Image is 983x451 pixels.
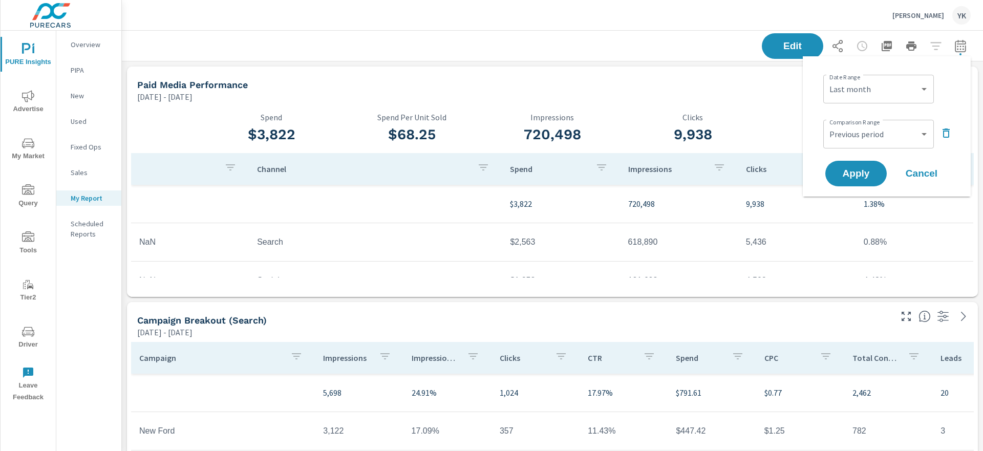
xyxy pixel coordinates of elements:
p: [DATE] - [DATE] [137,91,193,103]
p: Clicks [623,113,763,122]
div: YK [952,6,971,25]
td: $1.25 [756,418,844,444]
p: Overview [71,39,113,50]
span: Leave Feedback [4,367,53,403]
p: Spend [201,113,341,122]
td: 357 [491,418,580,444]
div: My Report [56,190,121,206]
p: Impressions [323,353,370,363]
td: 101,608 [620,268,738,293]
td: $447.42 [668,418,756,444]
p: [PERSON_NAME] [892,11,944,20]
button: Edit [762,33,823,59]
button: Select Date Range [950,36,971,56]
td: NaN [131,268,249,293]
span: Driver [4,326,53,351]
p: Impressions [628,164,705,174]
button: "Export Report to PDF" [877,36,897,56]
p: Spend Per Unit Sold [341,113,482,122]
p: Clicks [500,353,547,363]
a: See more details in report [955,308,972,325]
button: Apply [825,161,887,186]
p: 1.38% [864,198,965,210]
span: PURE Insights [4,43,53,68]
p: 5,698 [323,386,395,399]
h5: Campaign Breakout (Search) [137,315,267,326]
td: 4,502 [738,268,856,293]
h3: $68.25 [341,126,482,143]
p: 1,024 [500,386,571,399]
p: $3,822 [510,198,611,210]
p: 9,938 [746,198,847,210]
td: $1,258 [502,268,619,293]
span: Tier2 [4,278,53,304]
td: 11.43% [580,418,668,444]
p: 17.97% [588,386,659,399]
td: 5,436 [738,229,856,255]
p: CTR [588,353,635,363]
div: Overview [56,37,121,52]
span: My Market [4,137,53,162]
div: Fixed Ops [56,139,121,155]
td: 782 [844,418,932,444]
h3: $3,822 [201,126,341,143]
td: 3,122 [315,418,403,444]
button: Print Report [901,36,922,56]
div: Scheduled Reports [56,216,121,242]
p: New [71,91,113,101]
p: [DATE] - [DATE] [137,326,193,338]
span: Tools [4,231,53,256]
p: 24.91% [412,386,483,399]
td: New Ford [131,418,315,444]
p: Impressions [482,113,623,122]
p: Spend [676,353,723,363]
p: 2,462 [852,386,924,399]
td: Search [249,229,502,255]
div: Used [56,114,121,129]
p: $791.61 [676,386,747,399]
button: Cancel [891,161,952,186]
p: CTR [763,113,903,122]
span: Apply [836,169,877,178]
span: This is a summary of Search performance results by campaign. Each column can be sorted. [918,310,931,323]
h5: Paid Media Performance [137,79,248,90]
p: Spend [510,164,587,174]
h3: 1.38% [763,126,903,143]
span: Edit [772,41,813,51]
button: Make Fullscreen [898,308,914,325]
p: 720,498 [628,198,730,210]
p: Fixed Ops [71,142,113,152]
td: $2,563 [502,229,619,255]
p: CPC [764,353,811,363]
td: 4.43% [856,268,973,293]
h3: 9,938 [623,126,763,143]
span: Cancel [901,169,942,178]
span: Advertise [4,90,53,115]
div: New [56,88,121,103]
p: Channel [257,164,469,174]
td: NaN [131,229,249,255]
p: PIPA [71,65,113,75]
div: nav menu [1,31,56,407]
div: PIPA [56,62,121,78]
p: $0.77 [764,386,836,399]
p: Scheduled Reports [71,219,113,239]
td: 0.88% [856,229,973,255]
p: Clicks [746,164,823,174]
div: Sales [56,165,121,180]
td: 17.09% [403,418,491,444]
h3: 720,498 [482,126,623,143]
p: Total Conversions [852,353,900,363]
p: Sales [71,167,113,178]
td: 618,890 [620,229,738,255]
p: Impression Share [412,353,459,363]
span: Query [4,184,53,209]
td: Social [249,268,502,293]
p: My Report [71,193,113,203]
p: Campaign [139,353,282,363]
p: Used [71,116,113,126]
